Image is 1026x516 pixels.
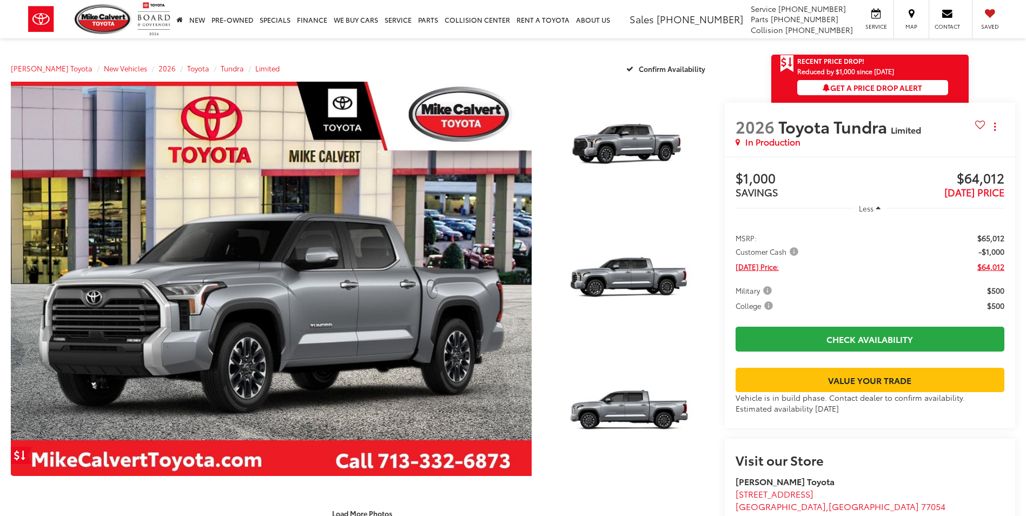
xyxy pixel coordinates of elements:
span: Limited [891,123,921,136]
span: Saved [978,23,1002,30]
a: Expand Photo 2 [544,215,713,343]
img: Mike Calvert Toyota [75,4,132,34]
a: Tundra [221,63,244,73]
span: 2026 [736,115,775,138]
a: Expand Photo 0 [11,82,532,476]
span: $65,012 [977,233,1004,243]
span: Collision [751,24,783,35]
a: Get Price Drop Alert Recent Price Drop! [771,55,969,68]
span: $500 [987,285,1004,296]
a: Get Price Drop Alert [11,447,32,464]
button: Customer Cash [736,246,802,257]
span: MSRP: [736,233,757,243]
a: Toyota [187,63,209,73]
span: [DATE] PRICE [944,185,1004,199]
a: 2026 [158,63,176,73]
button: Less [854,199,886,218]
span: , [736,500,945,512]
span: $64,012 [977,261,1004,272]
button: Confirm Availability [620,59,714,78]
span: Service [751,3,776,14]
span: Get a Price Drop Alert [823,82,922,93]
span: Recent Price Drop! [797,56,864,65]
h2: Visit our Store [736,453,1004,467]
a: New Vehicles [104,63,147,73]
span: In Production [745,136,800,148]
span: $1,000 [736,171,870,187]
span: College [736,300,775,311]
img: 2026 Toyota Tundra Limited [5,80,537,478]
a: Check Availability [736,327,1004,351]
span: [STREET_ADDRESS] [736,487,813,500]
span: Military [736,285,774,296]
span: Reduced by $1,000 since [DATE] [797,68,948,75]
div: Vehicle is in build phase. Contact dealer to confirm availability. Estimated availability [DATE] [736,392,1004,414]
span: 77054 [921,500,945,512]
span: [GEOGRAPHIC_DATA] [829,500,919,512]
a: Expand Photo 1 [544,82,713,209]
span: Get Price Drop Alert [780,55,794,73]
strong: [PERSON_NAME] Toyota [736,475,835,487]
a: Limited [255,63,280,73]
img: 2026 Toyota Tundra Limited [542,80,716,210]
span: -$1,000 [978,246,1004,257]
a: [PERSON_NAME] Toyota [11,63,92,73]
button: Actions [985,117,1004,136]
button: College [736,300,777,311]
a: [STREET_ADDRESS] [GEOGRAPHIC_DATA],[GEOGRAPHIC_DATA] 77054 [736,487,945,512]
span: Customer Cash [736,246,800,257]
span: Less [859,203,873,213]
span: [DATE] Price: [736,261,779,272]
button: Military [736,285,776,296]
span: dropdown dots [994,122,996,131]
span: Contact [935,23,960,30]
a: Value Your Trade [736,368,1004,392]
span: Parts [751,14,769,24]
span: [PHONE_NUMBER] [771,14,838,24]
span: [PHONE_NUMBER] [778,3,846,14]
span: SAVINGS [736,185,778,199]
span: Toyota Tundra [778,115,891,138]
span: [PHONE_NUMBER] [657,12,743,26]
a: Expand Photo 3 [544,348,713,476]
img: 2026 Toyota Tundra Limited [542,347,716,478]
span: Map [899,23,923,30]
span: [GEOGRAPHIC_DATA] [736,500,826,512]
span: $64,012 [870,171,1004,187]
img: 2026 Toyota Tundra Limited [542,214,716,344]
span: Service [864,23,888,30]
span: $500 [987,300,1004,311]
span: Confirm Availability [639,64,705,74]
span: [PHONE_NUMBER] [785,24,853,35]
span: Sales [630,12,654,26]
